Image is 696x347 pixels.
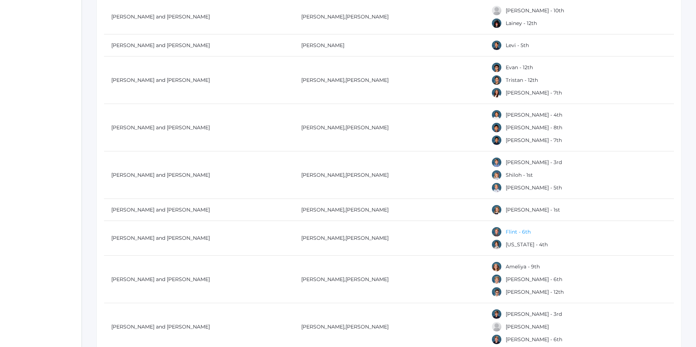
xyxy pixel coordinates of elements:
div: Noe Lau [491,135,502,146]
a: Shiloh - 1st [506,172,533,178]
div: Shiloh Laubacher [491,170,502,180]
div: Lila Lau [491,109,502,120]
a: [PERSON_NAME] - 8th [506,124,562,131]
a: [PERSON_NAME] [506,323,549,330]
div: Flint Lee [491,226,502,237]
a: [US_STATE] - 4th [506,241,548,248]
a: [PERSON_NAME] and [PERSON_NAME] [111,42,210,49]
a: Ameliya - 9th [506,263,540,270]
div: Lainey La Russo [491,18,502,29]
td: , [294,151,484,199]
td: , [294,221,484,256]
div: Graham Leidenfrost [491,334,502,345]
div: Emily LaSala [491,87,502,98]
div: Tristan LaSala [491,75,502,85]
a: [PERSON_NAME] [301,124,344,131]
div: Evan LaSala [491,62,502,73]
a: [PERSON_NAME] - 1st [506,206,560,213]
div: Dustin Laubacher [491,157,502,168]
a: [PERSON_NAME] - 3rd [506,159,562,166]
a: [PERSON_NAME] - 3rd [506,311,562,317]
a: [PERSON_NAME] and [PERSON_NAME] [111,77,210,83]
a: [PERSON_NAME] [345,206,389,213]
a: Lainey - 12th [506,20,537,26]
div: Levi Dailey-Langin [491,40,502,51]
div: Frances Leidenfrost [491,321,502,332]
a: [PERSON_NAME] [345,276,389,283]
a: [PERSON_NAME] and [PERSON_NAME] [111,206,210,213]
a: [PERSON_NAME] [301,235,344,241]
a: [PERSON_NAME] - 10th [506,7,564,14]
div: Gracelyn Lavallee [491,204,502,215]
a: Tristan - 12th [506,77,538,83]
td: , [294,104,484,151]
a: Evan - 12th [506,64,533,71]
a: [PERSON_NAME] - 5th [506,184,562,191]
div: David Lehr [491,287,502,297]
a: Levi - 5th [506,42,529,49]
a: Flint - 6th [506,229,531,235]
div: Isaac Lau [491,122,502,133]
a: [PERSON_NAME] [301,172,344,178]
a: [PERSON_NAME] and [PERSON_NAME] [111,323,210,330]
a: [PERSON_NAME] [345,13,389,20]
a: [PERSON_NAME] [301,77,344,83]
a: [PERSON_NAME] [301,206,344,213]
a: [PERSON_NAME] - 12th [506,289,564,295]
a: [PERSON_NAME] and [PERSON_NAME] [111,172,210,178]
div: Georgia Lee [491,239,502,250]
div: Ameliya Lehr [491,261,502,272]
a: [PERSON_NAME] - 4th [506,112,562,118]
div: Peter Laubacher [491,182,502,193]
a: [PERSON_NAME] and [PERSON_NAME] [111,13,210,20]
a: [PERSON_NAME] - 7th [506,137,562,143]
a: [PERSON_NAME] [301,13,344,20]
a: [PERSON_NAME] [345,124,389,131]
div: Joshua La Russo [491,5,502,16]
a: [PERSON_NAME] [301,276,344,283]
a: [PERSON_NAME] [345,235,389,241]
td: , [294,57,484,104]
div: Joseph Lehr [491,274,502,285]
a: [PERSON_NAME] - 6th [506,276,562,283]
td: , [294,256,484,303]
a: [PERSON_NAME] and [PERSON_NAME] [111,276,210,283]
a: [PERSON_NAME] and [PERSON_NAME] [111,124,210,131]
div: Hudson Leidenfrost [491,309,502,319]
a: [PERSON_NAME] and [PERSON_NAME] [111,235,210,241]
td: , [294,199,484,221]
a: [PERSON_NAME] - 6th [506,336,562,343]
a: [PERSON_NAME] - 7th [506,89,562,96]
a: [PERSON_NAME] [301,42,344,49]
a: [PERSON_NAME] [345,77,389,83]
a: [PERSON_NAME] [301,323,344,330]
a: [PERSON_NAME] [345,172,389,178]
a: [PERSON_NAME] [345,323,389,330]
